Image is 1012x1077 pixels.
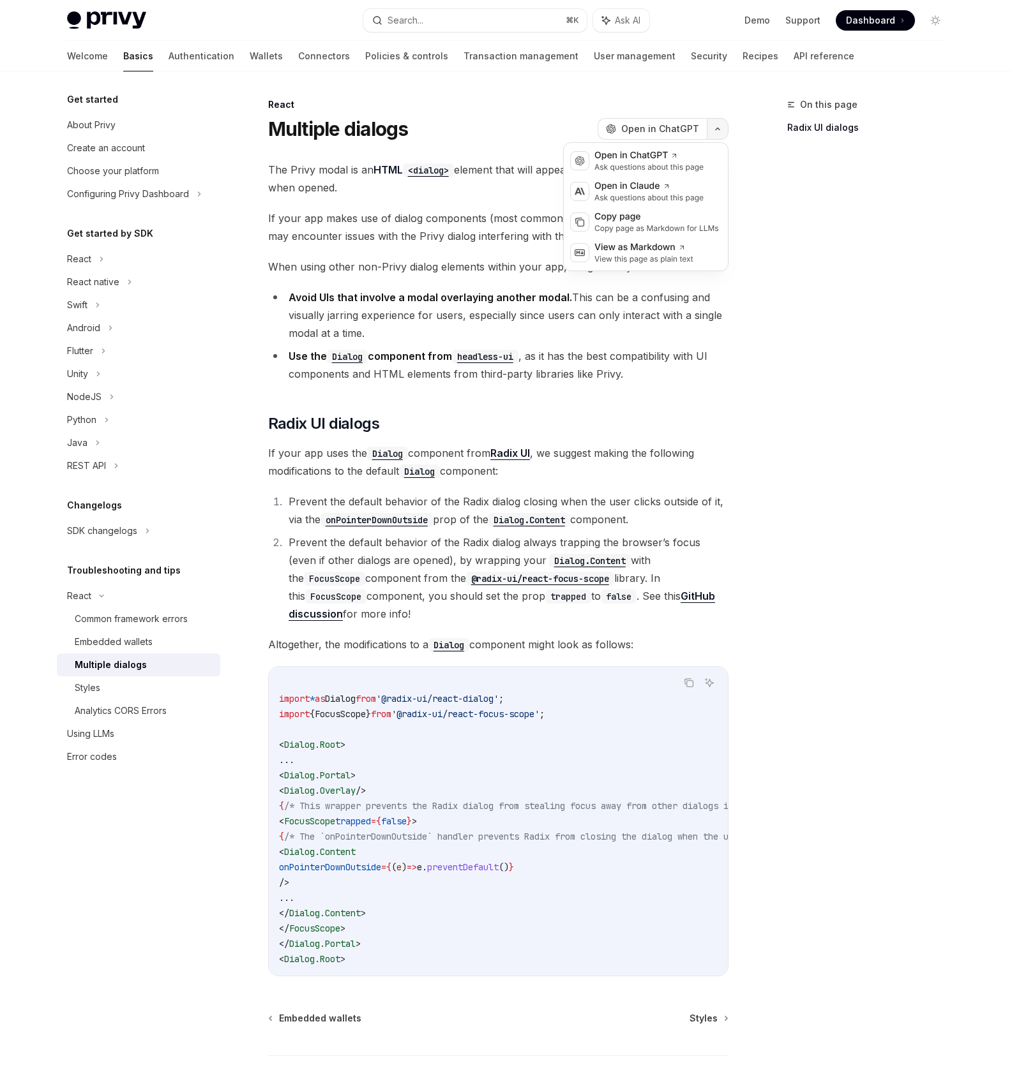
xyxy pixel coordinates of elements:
[490,447,530,459] strong: Radix UI
[57,745,220,768] a: Error codes
[279,846,284,858] span: <
[412,815,417,827] span: >
[289,907,361,919] span: Dialog.Content
[325,693,356,704] span: Dialog
[547,554,631,567] a: Dialog.Content
[67,297,87,313] div: Swift
[268,98,729,111] div: React
[422,861,427,873] span: .
[57,699,220,722] a: Analytics CORS Errors
[67,366,88,382] div: Unity
[285,493,729,528] li: Prevent the default behavior of the Radix dialog closing when the user clicks outside of it, via ...
[75,611,188,627] div: Common framework errors
[381,861,386,873] span: =
[279,739,284,750] span: <
[279,907,289,919] span: </
[279,708,310,720] span: import
[356,938,361,949] span: >
[499,693,504,704] span: ;
[836,10,915,31] a: Dashboard
[279,800,284,812] span: {
[509,861,514,873] span: }
[488,513,570,527] code: Dialog.Content
[284,800,800,812] span: /* This wrapper prevents the Radix dialog from stealing focus away from other dialogs in the page...
[601,590,637,604] code: false
[250,41,283,71] a: Wallets
[452,350,518,362] a: headless-ui
[365,41,448,71] a: Policies & controls
[315,693,325,704] span: as
[279,693,310,704] span: import
[268,288,729,342] li: This can be a confusing and visually jarring experience for users, especially since users can onl...
[284,769,351,781] span: Dialog.Portal
[169,41,234,71] a: Authentication
[67,140,145,156] div: Create an account
[67,251,91,267] div: React
[67,11,146,29] img: light logo
[284,815,335,827] span: FocusScope
[621,123,699,135] span: Open in ChatGPT
[269,1012,361,1025] a: Embedded wallets
[284,953,340,965] span: Dialog.Root
[67,458,106,473] div: REST API
[279,923,289,934] span: </
[499,861,509,873] span: ()
[321,513,433,526] a: onPointerDownOutside
[327,350,368,362] a: Dialog
[800,97,857,112] span: On this page
[566,15,579,26] span: ⌘ K
[427,861,499,873] span: preventDefault
[57,630,220,653] a: Embedded wallets
[396,861,402,873] span: e
[366,708,371,720] span: }
[284,739,340,750] span: Dialog.Root
[335,815,371,827] span: trapped
[279,938,289,949] span: </
[391,708,540,720] span: '@radix-ui/react-focus-scope'
[279,754,294,766] span: ...
[594,254,693,264] div: View this page as plain text
[356,693,376,704] span: from
[279,1012,361,1025] span: Embedded wallets
[67,92,118,107] h5: Get started
[268,117,409,140] h1: Multiple dialogs
[279,877,289,888] span: />
[367,447,408,461] code: Dialog
[279,815,284,827] span: <
[399,464,440,479] code: Dialog
[57,653,220,676] a: Multiple dialogs
[386,861,391,873] span: {
[268,258,729,276] span: When using other non-Privy dialog elements within your app, we generally recommend:
[340,923,345,934] span: >
[57,607,220,630] a: Common framework errors
[289,923,340,934] span: FocusScope
[268,209,729,245] span: If your app makes use of dialog components (most commonly, for modals and pop-ups), you may encou...
[67,389,102,405] div: NodeJS
[298,41,350,71] a: Connectors
[67,226,153,241] h5: Get started by SDK
[67,523,137,538] div: SDK changelogs
[488,513,570,526] a: Dialog.Content
[399,464,440,477] a: Dialog
[402,861,407,873] span: )
[268,413,379,434] span: Radix UI dialogs
[75,703,167,718] div: Analytics CORS Errors
[376,815,381,827] span: {
[549,554,631,568] code: Dialog.Content
[279,769,284,781] span: <
[285,533,729,623] li: Prevent the default behavior of the Radix dialog always trapping the browser’s focus (even if oth...
[594,180,704,193] div: Open in Claude
[361,907,366,919] span: >
[744,14,770,27] a: Demo
[57,160,220,182] a: Choose your platform
[690,1012,718,1025] span: Styles
[67,274,119,290] div: React native
[289,938,356,949] span: Dialog.Portal
[268,635,729,653] span: Altogether, the modifications to a component might look as follows:
[340,953,345,965] span: >
[743,41,778,71] a: Recipes
[67,412,96,427] div: Python
[545,590,591,604] code: trapped
[594,149,704,162] div: Open in ChatGPT
[428,638,469,651] a: Dialog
